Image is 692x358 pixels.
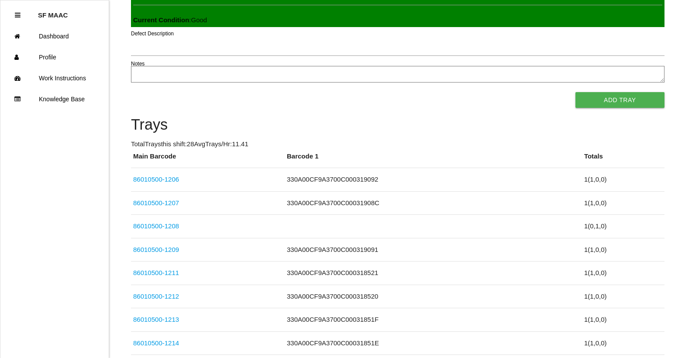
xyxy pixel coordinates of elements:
td: 1 ( 1 , 0 , 0 ) [582,191,664,215]
td: 330A00CF9A3700C00031908C [285,191,582,215]
td: 1 ( 1 , 0 , 0 ) [582,285,664,308]
a: 86010500-1212 [133,293,179,300]
a: 86010500-1206 [133,176,179,183]
a: Profile [0,47,109,68]
td: 330A00CF9A3700C00031851F [285,308,582,332]
td: 1 ( 1 , 0 , 0 ) [582,168,664,192]
a: Work Instructions [0,68,109,89]
td: 330A00CF9A3700C000319092 [285,168,582,192]
span: : Good [133,16,207,24]
td: 1 ( 0 , 1 , 0 ) [582,215,664,238]
a: 86010500-1214 [133,339,179,347]
a: 86010500-1211 [133,269,179,276]
div: Close [15,5,21,26]
th: Main Barcode [131,151,285,168]
td: 330A00CF9A3700C000319091 [285,238,582,262]
th: Totals [582,151,664,168]
td: 1 ( 1 , 0 , 0 ) [582,308,664,332]
td: 330A00CF9A3700C000318521 [285,262,582,285]
a: 86010500-1208 [133,222,179,230]
a: 86010500-1207 [133,199,179,207]
button: Add Tray [575,92,664,108]
h4: Trays [131,117,664,133]
label: Defect Description [131,30,174,38]
td: 1 ( 1 , 0 , 0 ) [582,262,664,285]
label: Notes [131,60,145,68]
td: 330A00CF9A3700C000318520 [285,285,582,308]
td: 1 ( 1 , 0 , 0 ) [582,238,664,262]
p: Total Trays this shift: 28 Avg Trays /Hr: 11.41 [131,139,664,149]
th: Barcode 1 [285,151,582,168]
td: 1 ( 1 , 0 , 0 ) [582,331,664,355]
a: Knowledge Base [0,89,109,110]
a: Dashboard [0,26,109,47]
td: 330A00CF9A3700C00031851E [285,331,582,355]
a: 86010500-1213 [133,316,179,323]
p: SF MAAC [38,5,68,19]
a: 86010500-1209 [133,246,179,253]
b: Current Condition [133,16,189,24]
